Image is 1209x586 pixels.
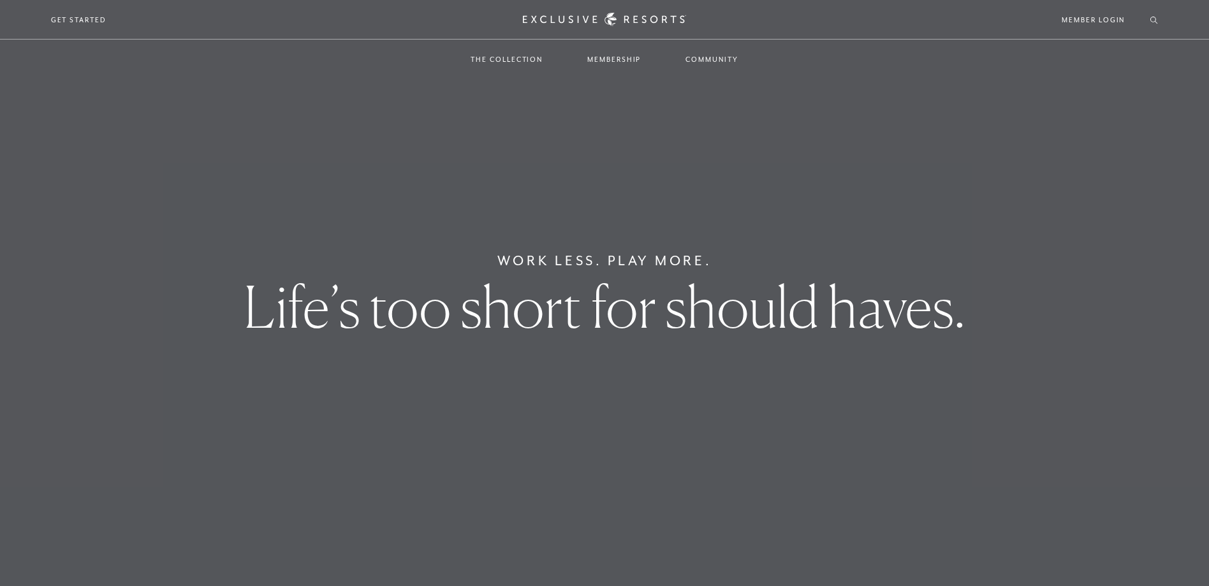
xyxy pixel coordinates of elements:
a: The Collection [458,41,555,78]
h6: Work Less. Play More. [497,251,712,271]
a: Get Started [51,14,106,26]
a: Member Login [1062,14,1125,26]
h1: Life’s too short for should haves. [244,278,965,335]
a: Community [673,41,751,78]
a: Membership [575,41,654,78]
